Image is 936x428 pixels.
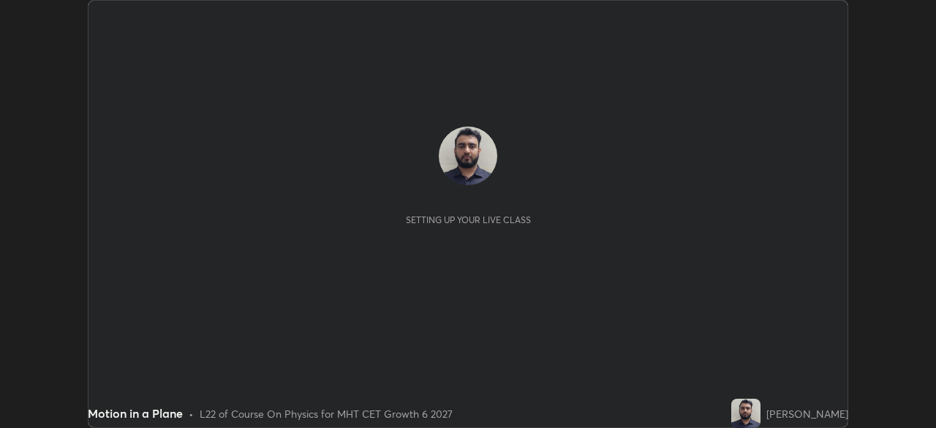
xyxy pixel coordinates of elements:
[406,214,531,225] div: Setting up your live class
[88,405,183,422] div: Motion in a Plane
[439,127,497,185] img: 2d581e095ba74728bda1a1849c8d6045.jpg
[731,399,760,428] img: 2d581e095ba74728bda1a1849c8d6045.jpg
[200,406,453,421] div: L22 of Course On Physics for MHT CET Growth 6 2027
[766,406,848,421] div: [PERSON_NAME]
[189,406,194,421] div: •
